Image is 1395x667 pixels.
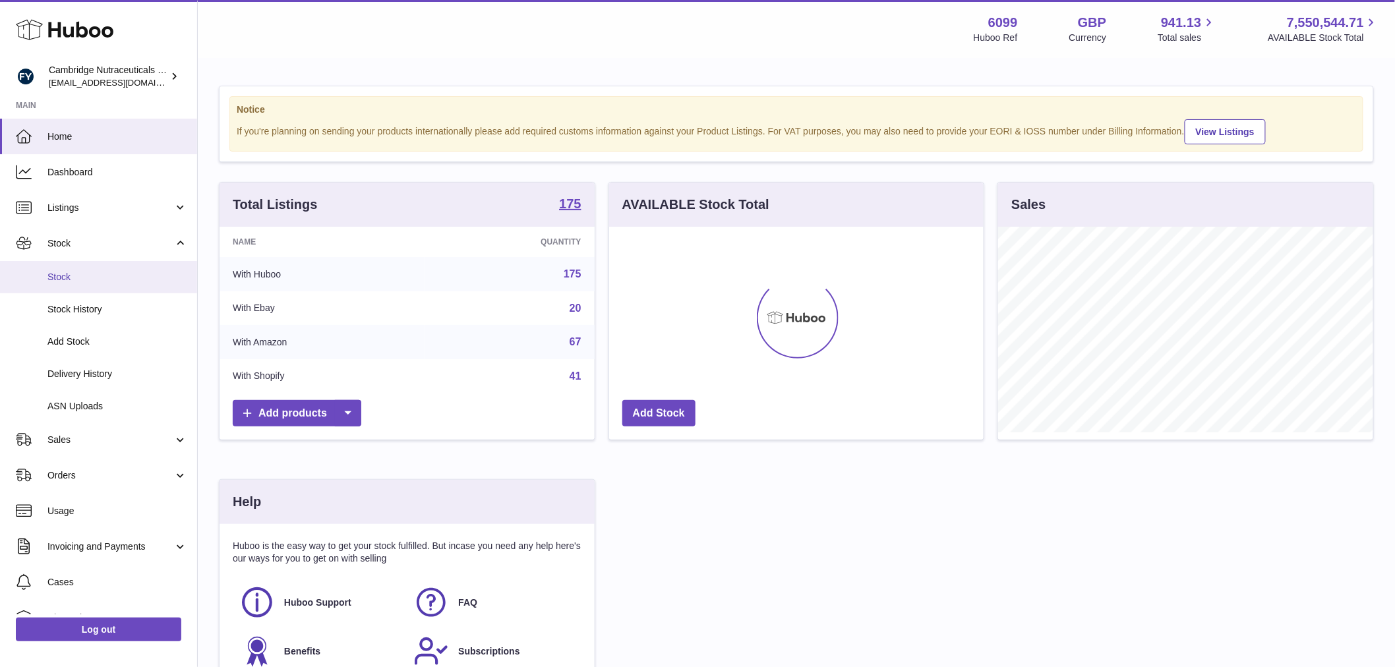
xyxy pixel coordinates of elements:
[1268,32,1379,44] span: AVAILABLE Stock Total
[988,14,1018,32] strong: 6099
[47,303,187,316] span: Stock History
[233,400,361,427] a: Add products
[47,202,173,214] span: Listings
[1069,32,1107,44] div: Currency
[974,32,1018,44] div: Huboo Ref
[47,335,187,348] span: Add Stock
[284,596,351,609] span: Huboo Support
[233,196,318,214] h3: Total Listings
[49,64,167,89] div: Cambridge Nutraceuticals Ltd
[47,166,187,179] span: Dashboard
[559,197,581,210] strong: 175
[47,469,173,482] span: Orders
[47,368,187,380] span: Delivery History
[47,271,187,283] span: Stock
[284,645,320,658] span: Benefits
[220,291,425,326] td: With Ebay
[47,237,173,250] span: Stock
[233,493,261,511] h3: Help
[47,400,187,413] span: ASN Uploads
[47,612,187,624] span: Channels
[237,103,1356,116] strong: Notice
[425,227,594,257] th: Quantity
[47,540,173,553] span: Invoicing and Payments
[622,400,696,427] a: Add Stock
[49,77,194,88] span: [EMAIL_ADDRESS][DOMAIN_NAME]
[458,645,519,658] span: Subscriptions
[237,117,1356,144] div: If you're planning on sending your products internationally please add required customs informati...
[1078,14,1106,32] strong: GBP
[1161,14,1201,32] span: 941.13
[47,576,187,589] span: Cases
[47,434,173,446] span: Sales
[220,325,425,359] td: With Amazon
[622,196,769,214] h3: AVAILABLE Stock Total
[570,303,581,314] a: 20
[1185,119,1266,144] a: View Listings
[1158,32,1216,44] span: Total sales
[220,359,425,393] td: With Shopify
[570,336,581,347] a: 67
[47,505,187,517] span: Usage
[564,268,581,279] a: 175
[16,67,36,86] img: huboo@camnutra.com
[1268,14,1379,44] a: 7,550,544.71 AVAILABLE Stock Total
[1158,14,1216,44] a: 941.13 Total sales
[16,618,181,641] a: Log out
[570,370,581,382] a: 41
[47,130,187,143] span: Home
[220,257,425,291] td: With Huboo
[233,540,581,565] p: Huboo is the easy way to get your stock fulfilled. But incase you need any help here's our ways f...
[239,585,400,620] a: Huboo Support
[413,585,574,620] a: FAQ
[458,596,477,609] span: FAQ
[1011,196,1046,214] h3: Sales
[1287,14,1364,32] span: 7,550,544.71
[559,197,581,213] a: 175
[220,227,425,257] th: Name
